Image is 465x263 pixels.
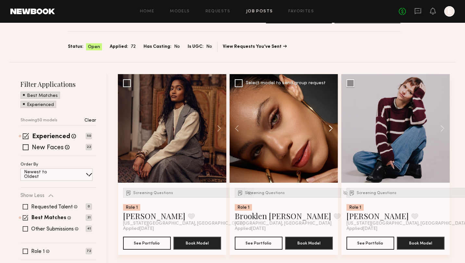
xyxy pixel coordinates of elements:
[84,118,96,123] p: Clear
[27,103,54,107] p: Experienced
[125,190,132,196] img: Submission Icon
[397,240,445,245] a: Book Model
[346,204,364,211] div: Role 1
[86,215,92,221] p: 31
[31,227,74,232] label: Other Submissions
[123,211,185,221] a: [PERSON_NAME]
[237,190,244,196] img: Submission Icon
[206,9,231,14] a: Requests
[246,81,326,85] div: Select model to send group request
[20,193,44,198] p: Show Less
[86,133,92,139] p: 50
[24,170,63,179] p: Newest to Oldest
[144,43,171,50] span: Has Casting:
[397,237,445,250] button: Book Model
[444,6,455,17] a: E
[133,191,173,195] span: Screening Questions
[86,204,92,210] p: 0
[235,211,331,221] a: Brooklen [PERSON_NAME]
[235,226,333,231] div: Applied [DATE]
[88,44,100,50] span: Open
[173,237,221,250] button: Book Model
[285,240,333,245] a: Book Model
[32,134,70,140] label: Experienced
[174,43,180,50] span: No
[140,9,155,14] a: Home
[20,163,38,167] p: Order By
[349,190,355,196] img: Submission Icon
[31,216,66,221] label: Best Matches
[32,145,64,151] label: New Faces
[206,43,212,50] span: No
[31,249,45,254] label: Role 1
[357,191,396,195] span: Screening Questions
[235,237,283,250] button: See Portfolio
[235,204,252,211] div: Role 1
[20,118,57,123] p: Showing 50 models
[173,240,221,245] a: Book Model
[346,226,445,231] div: Applied [DATE]
[170,9,190,14] a: Models
[223,45,287,49] a: View Requests You’ve Sent
[20,80,96,88] h2: Filter Applications
[131,43,136,50] span: 72
[123,221,245,226] span: [US_STATE][GEOGRAPHIC_DATA], [GEOGRAPHIC_DATA]
[123,226,221,231] div: Applied [DATE]
[86,226,92,232] p: 41
[86,248,92,254] p: 72
[346,237,394,250] button: See Portfolio
[31,204,73,210] label: Requested Talent
[110,43,128,50] span: Applied:
[285,237,333,250] button: Book Model
[245,191,285,195] span: Screening Questions
[123,237,171,250] button: See Portfolio
[86,144,92,150] p: 22
[288,9,314,14] a: Favorites
[246,9,273,14] a: Job Posts
[346,211,409,221] a: [PERSON_NAME]
[188,43,204,50] span: Is UGC:
[123,204,140,211] div: Role 1
[68,43,83,50] span: Status:
[235,221,332,226] span: [GEOGRAPHIC_DATA], [GEOGRAPHIC_DATA]
[27,94,58,98] p: Best Matches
